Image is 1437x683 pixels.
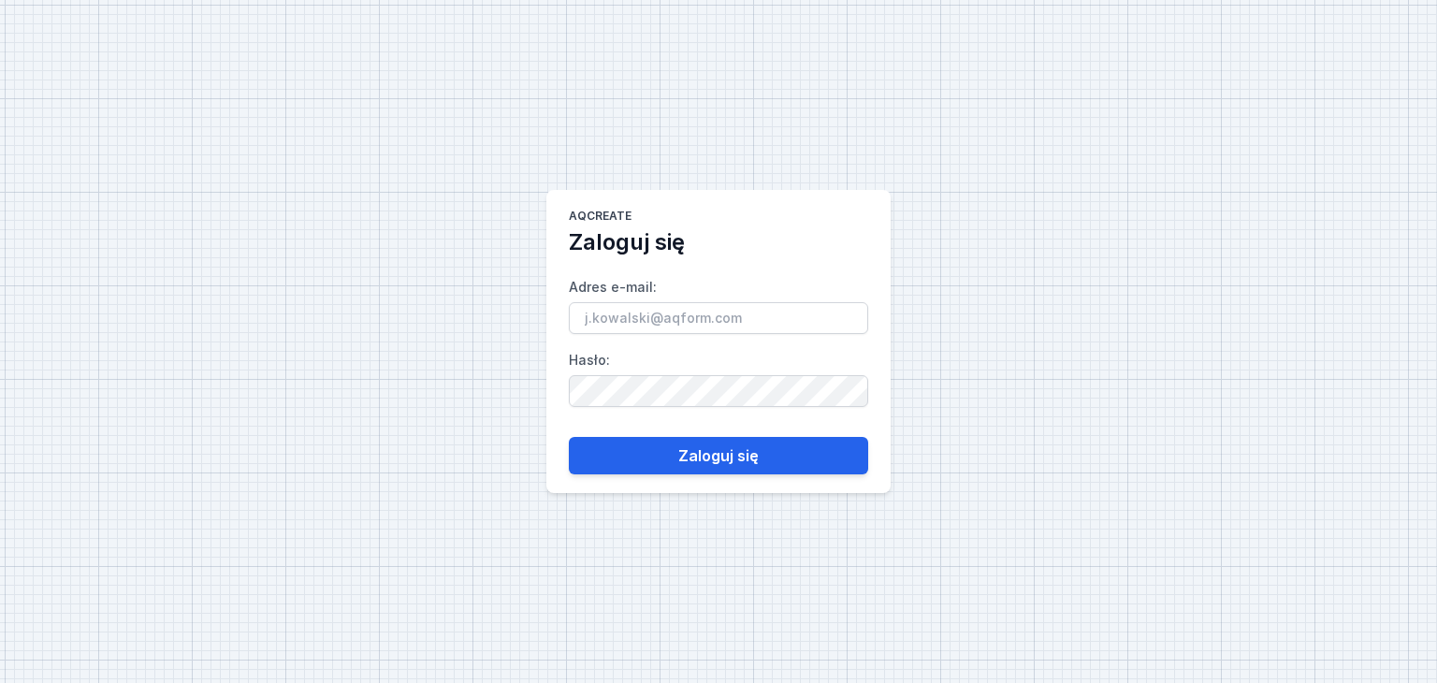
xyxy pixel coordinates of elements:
[569,302,868,334] input: Adres e-mail:
[569,209,631,227] h1: AQcreate
[569,227,685,257] h2: Zaloguj się
[569,375,868,407] input: Hasło:
[569,272,868,334] label: Adres e-mail :
[569,345,868,407] label: Hasło :
[569,437,868,474] button: Zaloguj się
